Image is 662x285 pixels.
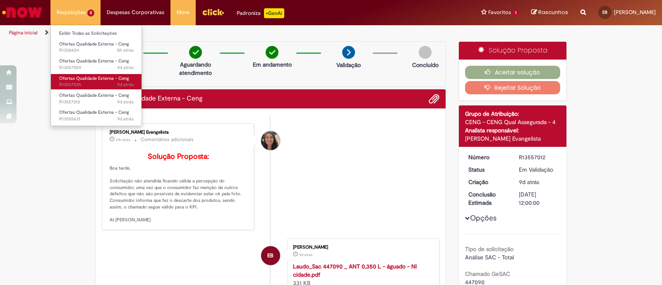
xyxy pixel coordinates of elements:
[107,8,164,17] span: Despesas Corporativas
[117,81,134,88] time: 22/09/2025 21:43:24
[51,57,142,72] a: Aberto R13557059 : Ofertas Qualidade Externa - Ceng
[465,118,561,126] div: CENG - CENG Qual Assegurada - 4
[189,46,202,59] img: check-circle-green.png
[110,130,247,135] div: [PERSON_NAME] Evangelista
[51,74,142,89] a: Aberto R13557035 : Ofertas Qualidade Externa - Ceng
[412,61,439,69] p: Concluído
[117,116,134,122] span: 9d atrás
[538,8,568,16] span: Rascunhos
[459,42,567,60] div: Solução Proposta
[462,178,513,186] dt: Criação
[261,131,280,150] div: Pollyane De Souza Ramos Evangelista
[59,65,134,71] span: R13557059
[264,8,284,18] p: +GenAi
[429,93,439,104] button: Adicionar anexos
[261,246,280,265] div: Edinelson Bueno
[59,75,129,81] span: Ofertas Qualidade Externa - Ceng
[175,60,216,77] p: Aguardando atendimento
[59,47,134,54] span: R13584311
[342,46,355,59] img: arrow-next.png
[59,116,134,122] span: R13555631
[87,10,94,17] span: 5
[177,8,189,17] span: More
[266,46,278,59] img: check-circle-green.png
[293,245,431,250] div: [PERSON_NAME]
[117,81,134,88] span: 9d atrás
[51,108,142,123] a: Aberto R13555631 : Ofertas Qualidade Externa - Ceng
[59,92,129,98] span: Ofertas Qualidade Externa - Ceng
[59,81,134,88] span: R13557035
[293,263,417,278] a: Laudo_Sac 447090 _ ANT 0,350 L - águado - NI cidade.pdf
[237,8,284,18] div: Padroniza
[519,190,557,207] div: [DATE] 12:00:00
[419,46,432,59] img: img-circle-grey.png
[117,99,134,105] span: 9d atrás
[465,110,561,118] div: Grupo de Atribuição:
[253,60,292,69] p: Em andamento
[465,66,561,79] button: Aceitar solução
[117,65,134,71] time: 22/09/2025 22:04:12
[1,4,43,21] img: ServiceNow
[519,178,557,186] div: 22/09/2025 21:18:51
[519,178,539,186] time: 22/09/2025 21:18:51
[519,178,539,186] span: 9d atrás
[465,270,510,278] b: Chamado GeSAC
[117,99,134,105] time: 22/09/2025 21:18:52
[519,165,557,174] div: Em Validação
[59,99,134,105] span: R13557012
[59,41,129,47] span: Ofertas Qualidade Externa - Ceng
[465,81,561,94] button: Rejeitar Solução
[531,9,568,17] a: Rascunhos
[141,136,194,143] small: Comentários adicionais
[51,29,142,38] a: Exibir Todas as Solicitações
[462,153,513,161] dt: Número
[51,40,142,55] a: Aberto R13584311 : Ofertas Qualidade Externa - Ceng
[488,8,511,17] span: Favoritos
[116,137,130,142] time: 30/09/2025 17:22:50
[462,190,513,207] dt: Conclusão Estimada
[110,153,247,223] p: Boa tarde, Solicitação não atendida ficando válida a percepção do consumidor, uma vez que o consu...
[614,9,656,16] span: [PERSON_NAME]
[59,58,129,64] span: Ofertas Qualidade Externa - Ceng
[50,25,142,126] ul: Requisições
[57,8,86,17] span: Requisições
[116,137,130,142] span: 21h atrás
[465,245,513,253] b: Tipo de solicitação
[117,65,134,71] span: 9d atrás
[6,25,435,41] ul: Trilhas de página
[602,10,607,15] span: EB
[267,246,273,266] span: EB
[299,252,312,257] span: 9d atrás
[202,6,224,18] img: click_logo_yellow_360x200.png
[299,252,312,257] time: 22/09/2025 21:26:37
[465,254,514,261] span: Análise SAC - Total
[102,95,203,103] h2: Ofertas Qualidade Externa - Ceng Histórico de tíquete
[465,126,561,134] div: Analista responsável:
[465,134,561,143] div: [PERSON_NAME] Evangelista
[117,47,134,53] time: 01/10/2025 09:02:12
[148,152,209,161] b: Solução Proposta:
[513,10,519,17] span: 1
[9,29,38,36] a: Página inicial
[117,116,134,122] time: 22/09/2025 14:45:55
[519,153,557,161] div: R13557012
[336,61,361,69] p: Validação
[51,91,142,106] a: Aberto R13557012 : Ofertas Qualidade Externa - Ceng
[462,165,513,174] dt: Status
[59,109,129,115] span: Ofertas Qualidade Externa - Ceng
[117,47,134,53] span: 5h atrás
